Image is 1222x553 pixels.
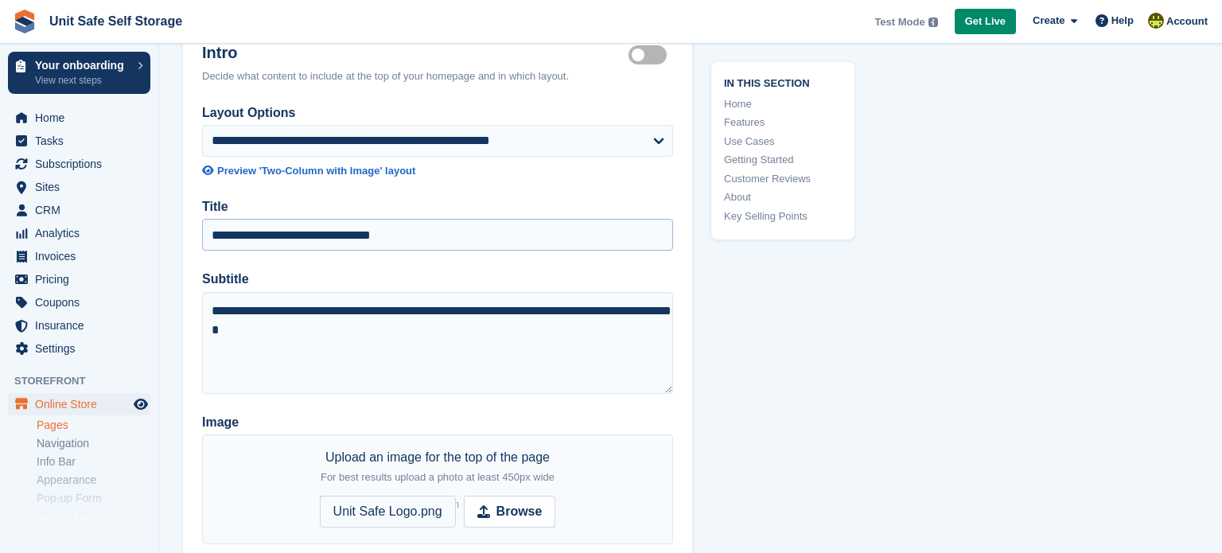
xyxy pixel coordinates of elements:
a: Preview store [131,395,150,414]
strong: Browse [496,502,543,521]
span: Analytics [35,222,130,244]
a: Preview 'Two-Column with Image' layout [202,163,673,179]
p: View next steps [35,73,130,88]
a: Home [724,96,842,112]
label: Hero section active [629,54,673,56]
a: Get Live [955,9,1016,35]
span: For best results upload a photo at least 450px wide [321,471,555,483]
img: icon-info-grey-7440780725fd019a000dd9b08b2336e03edf1995a4989e88bcd33f0948082b44.svg [928,18,938,27]
label: Title [202,197,673,216]
a: Getting Started [724,152,842,168]
a: menu [8,314,150,337]
a: Navigation [37,436,150,451]
span: CRM [35,199,130,221]
a: Features [724,115,842,130]
div: Upload an image for the top of the page [321,448,555,486]
span: Online Store [35,393,130,415]
input: Browse Unit Safe Logo.png [320,496,556,528]
a: Contact Details [37,509,150,524]
span: Pricing [35,268,130,290]
span: Settings [35,337,130,360]
h2: Intro [202,43,629,62]
a: Unit Safe Self Storage [43,8,189,34]
span: Account [1166,14,1208,29]
a: menu [8,268,150,290]
a: Use Cases [724,134,842,150]
a: Customer Reviews [724,171,842,187]
div: Preview 'Two-Column with Image' layout [217,163,415,179]
span: Insurance [35,314,130,337]
span: Get Live [965,14,1006,29]
a: menu [8,130,150,152]
img: Jeff Bodenmuller [1148,13,1164,29]
div: Decide what content to include at the top of your homepage and in which layout. [202,68,673,84]
span: In this section [724,75,842,90]
a: menu [8,245,150,267]
span: Sites [35,176,130,198]
a: menu [8,153,150,175]
a: menu [8,107,150,129]
span: Unit Safe Logo.png [320,496,456,528]
a: menu [8,393,150,415]
span: Subscriptions [35,153,130,175]
a: Appearance [37,473,150,488]
span: Invoices [35,245,130,267]
a: Key Selling Points [724,208,842,224]
span: Help [1111,13,1134,29]
span: Storefront [14,373,158,389]
a: Pop-up Form [37,491,150,506]
p: Your onboarding [35,60,130,71]
a: menu [8,291,150,313]
a: Your onboarding View next steps [8,52,150,94]
img: stora-icon-8386f47178a22dfd0bd8f6a31ec36ba5ce8667c1dd55bd0f319d3a0aa187defe.svg [13,10,37,33]
span: Home [35,107,130,129]
span: Tasks [35,130,130,152]
a: menu [8,222,150,244]
a: About [724,189,842,205]
span: Test Mode [874,14,924,30]
a: menu [8,337,150,360]
a: Pages [37,418,150,433]
label: Layout Options [202,103,673,123]
label: Subtitle [202,270,673,289]
a: menu [8,199,150,221]
a: Info Bar [37,454,150,469]
span: Create [1033,13,1064,29]
label: Image [202,413,673,432]
span: Coupons [35,291,130,313]
a: menu [8,176,150,198]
